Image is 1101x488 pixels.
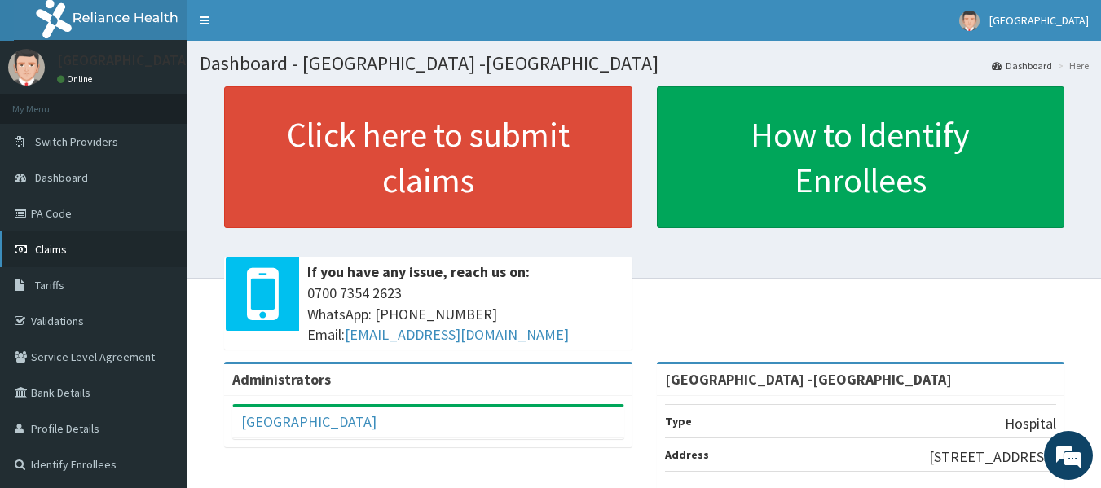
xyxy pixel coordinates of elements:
span: Tariffs [35,278,64,292]
b: Type [665,414,692,429]
p: [STREET_ADDRESS] [929,446,1056,468]
a: Dashboard [992,59,1052,73]
b: Address [665,447,709,462]
a: Online [57,73,96,85]
img: User Image [8,49,45,86]
p: [GEOGRAPHIC_DATA] [57,53,192,68]
span: [GEOGRAPHIC_DATA] [989,13,1089,28]
b: Administrators [232,370,331,389]
img: User Image [959,11,980,31]
a: How to Identify Enrollees [657,86,1065,228]
a: [EMAIL_ADDRESS][DOMAIN_NAME] [345,325,569,344]
p: Hospital [1005,413,1056,434]
h1: Dashboard - [GEOGRAPHIC_DATA] -[GEOGRAPHIC_DATA] [200,53,1089,74]
a: Click here to submit claims [224,86,632,228]
a: [GEOGRAPHIC_DATA] [241,412,377,431]
li: Here [1054,59,1089,73]
span: 0700 7354 2623 WhatsApp: [PHONE_NUMBER] Email: [307,283,624,345]
b: If you have any issue, reach us on: [307,262,530,281]
strong: [GEOGRAPHIC_DATA] -[GEOGRAPHIC_DATA] [665,370,952,389]
span: Dashboard [35,170,88,185]
span: Claims [35,242,67,257]
span: Switch Providers [35,134,118,149]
